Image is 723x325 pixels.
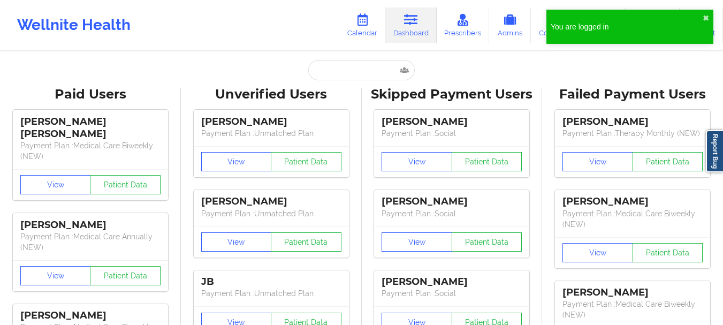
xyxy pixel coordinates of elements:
div: [PERSON_NAME] [562,116,703,128]
a: Coaches [531,7,575,43]
p: Payment Plan : Therapy Monthly (NEW) [562,128,703,139]
div: Unverified Users [188,86,354,103]
div: You are logged in [551,21,703,32]
button: View [382,232,452,252]
button: Patient Data [452,232,522,252]
a: Report Bug [706,130,723,172]
div: [PERSON_NAME] [20,309,161,322]
button: Patient Data [633,152,703,171]
div: [PERSON_NAME] [382,116,522,128]
button: Patient Data [90,266,161,285]
a: Admins [489,7,531,43]
p: Payment Plan : Medical Care Biweekly (NEW) [20,140,161,162]
div: [PERSON_NAME] [562,195,703,208]
p: Payment Plan : Social [382,288,522,299]
div: Failed Payment Users [550,86,716,103]
button: View [562,152,633,171]
div: Skipped Payment Users [369,86,535,103]
div: [PERSON_NAME] [20,219,161,231]
button: Patient Data [271,232,341,252]
p: Payment Plan : Social [382,128,522,139]
button: Patient Data [90,175,161,194]
p: Payment Plan : Social [382,208,522,219]
p: Payment Plan : Unmatched Plan [201,208,341,219]
p: Payment Plan : Medical Care Biweekly (NEW) [562,299,703,320]
a: Dashboard [385,7,437,43]
button: Patient Data [271,152,341,171]
button: View [562,243,633,262]
div: [PERSON_NAME] [201,116,341,128]
button: Patient Data [633,243,703,262]
button: View [20,175,91,194]
p: Payment Plan : Unmatched Plan [201,288,341,299]
div: [PERSON_NAME] [PERSON_NAME] [20,116,161,140]
div: JB [201,276,341,288]
div: [PERSON_NAME] [562,286,703,299]
button: View [382,152,452,171]
div: [PERSON_NAME] [382,276,522,288]
div: [PERSON_NAME] [382,195,522,208]
button: View [201,232,272,252]
button: View [20,266,91,285]
a: Prescribers [437,7,490,43]
a: Calendar [339,7,385,43]
div: Paid Users [7,86,173,103]
button: View [201,152,272,171]
div: [PERSON_NAME] [201,195,341,208]
p: Payment Plan : Medical Care Annually (NEW) [20,231,161,253]
p: Payment Plan : Unmatched Plan [201,128,341,139]
button: Patient Data [452,152,522,171]
p: Payment Plan : Medical Care Biweekly (NEW) [562,208,703,230]
button: close [703,14,709,22]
